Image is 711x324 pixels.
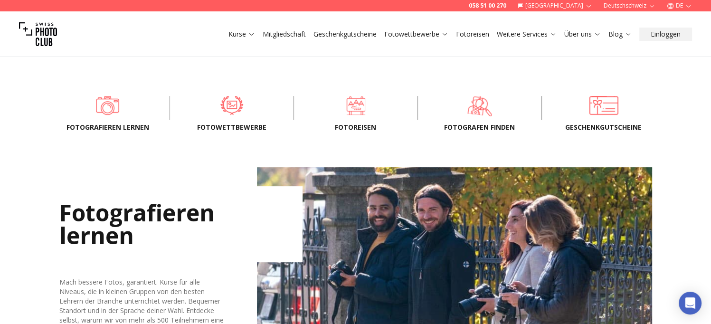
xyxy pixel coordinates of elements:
a: Fotoreisen [456,29,489,39]
a: Über uns [564,29,601,39]
button: Weitere Services [493,28,560,41]
button: Geschenkgutscheine [310,28,380,41]
a: 058 51 00 270 [469,2,506,10]
img: Swiss photo club [19,15,57,53]
button: Blog [605,28,635,41]
button: Mitgliedschaft [259,28,310,41]
a: Fotowettbewerbe [185,96,278,115]
a: Blog [608,29,632,39]
a: Fotografen finden [433,96,526,115]
span: Fotografieren lernen [61,123,154,132]
span: Fotoreisen [309,123,402,132]
h2: Fotografieren lernen [59,186,303,262]
button: Einloggen [639,28,692,41]
span: Fotografen finden [433,123,526,132]
a: Fotografieren lernen [61,96,154,115]
a: Mitgliedschaft [263,29,306,39]
a: Fotoreisen [309,96,402,115]
a: Fotowettbewerbe [384,29,448,39]
button: Über uns [560,28,605,41]
button: Fotoreisen [452,28,493,41]
a: Weitere Services [497,29,557,39]
span: Geschenkgutscheine [557,123,650,132]
span: Fotowettbewerbe [185,123,278,132]
button: Kurse [225,28,259,41]
a: Kurse [228,29,255,39]
a: Geschenkgutscheine [557,96,650,115]
button: Fotowettbewerbe [380,28,452,41]
div: Open Intercom Messenger [679,292,702,314]
a: Geschenkgutscheine [313,29,377,39]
